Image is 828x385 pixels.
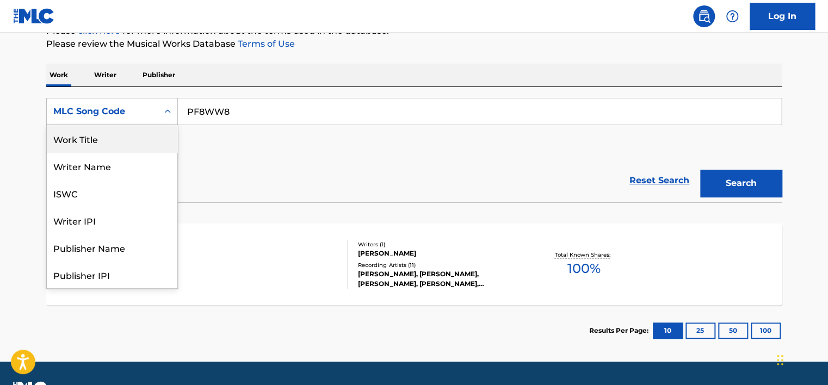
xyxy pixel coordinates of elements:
div: Publisher Name [47,234,177,261]
iframe: Chat Widget [774,333,828,385]
a: Terms of Use [236,39,295,49]
img: help [726,10,739,23]
div: ISWC [47,179,177,207]
button: 25 [685,322,715,339]
div: Help [721,5,743,27]
p: Total Known Shares: [554,251,613,259]
a: Public Search [693,5,715,27]
p: Writer [91,64,120,86]
button: 100 [751,322,781,339]
div: Writer IPI [47,207,177,234]
button: Search [700,170,782,197]
a: Reset Search [624,169,695,192]
p: Results Per Page: [589,326,651,336]
p: Please review the Musical Works Database [46,38,782,51]
a: PRAYMLC Song Code:PF8WW8ISWC:Writers (1)[PERSON_NAME]Recording Artists (11)[PERSON_NAME], [PERSON... [46,223,782,305]
button: 10 [653,322,683,339]
span: 100 % [567,259,600,278]
button: 50 [718,322,748,339]
p: Work [46,64,71,86]
div: Recording Artists ( 11 ) [358,261,522,269]
div: [PERSON_NAME] [358,249,522,258]
div: [PERSON_NAME], [PERSON_NAME], [PERSON_NAME], [PERSON_NAME], [PERSON_NAME] [358,269,522,289]
div: Work Title [47,125,177,152]
p: Publisher [139,64,178,86]
form: Search Form [46,98,782,202]
div: Publisher IPI [47,261,177,288]
div: টেনে আনুন [777,344,783,376]
div: MLC Song Code [53,105,151,118]
div: Writer Name [47,152,177,179]
div: Writers ( 1 ) [358,240,522,249]
div: চ্যাট উইজেট [774,333,828,385]
img: MLC Logo [13,8,55,24]
a: Log In [750,3,815,30]
img: search [697,10,710,23]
